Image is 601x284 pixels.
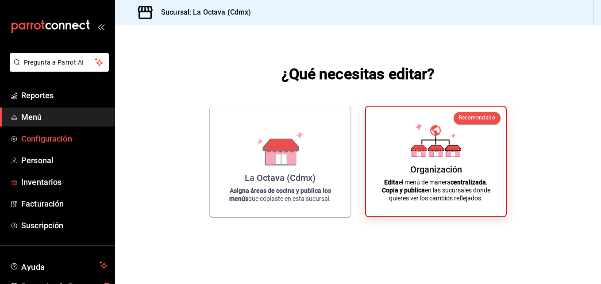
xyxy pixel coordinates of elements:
button: Pregunta a Parrot AI [10,53,109,72]
span: Personal [21,154,108,166]
div: Organización [410,164,462,175]
button: open_drawer_menu [97,23,104,30]
strong: Copia y publica [382,187,425,194]
span: Inventarios [21,176,108,188]
span: Suscripción [21,219,108,231]
p: que copiaste en esta sucursal. [220,187,340,203]
span: Pregunta a Parrot AI [24,58,95,67]
span: Facturación [21,198,108,210]
p: el menú de manera en las sucursales donde quieres ver los cambios reflejados. [377,178,495,202]
span: Menú [21,111,108,123]
a: Pregunta a Parrot AI [6,64,109,73]
span: Reportes [21,89,108,101]
strong: Edita [384,179,399,186]
h3: Sucursal: La Octava (Cdmx) [154,7,251,18]
h1: ¿Qué necesitas editar? [281,63,435,84]
span: Ayuda [21,260,96,271]
div: La Octava (Cdmx) [245,173,316,183]
strong: centralizada. [451,179,488,186]
span: Recomendado [459,115,495,121]
strong: Asigna áreas de cocina y publica los menús [229,187,331,202]
span: Configuración [21,133,108,145]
